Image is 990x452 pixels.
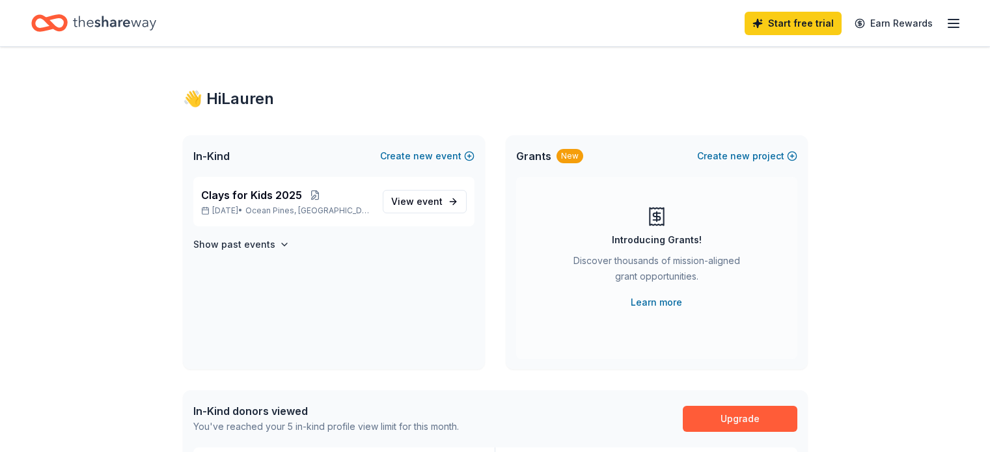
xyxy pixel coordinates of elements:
[683,406,797,432] a: Upgrade
[391,194,443,209] span: View
[193,237,290,252] button: Show past events
[568,253,745,289] div: Discover thousands of mission-aligned grant opportunities.
[612,232,702,248] div: Introducing Grants!
[847,12,941,35] a: Earn Rewards
[383,190,467,213] a: View event
[193,148,230,164] span: In-Kind
[730,148,750,164] span: new
[697,148,797,164] button: Createnewproject
[380,148,474,164] button: Createnewevent
[193,403,459,419] div: In-Kind donors viewed
[201,206,372,216] p: [DATE] •
[201,187,302,203] span: Clays for Kids 2025
[193,237,275,252] h4: Show past events
[417,196,443,207] span: event
[631,295,682,310] a: Learn more
[193,419,459,434] div: You've reached your 5 in-kind profile view limit for this month.
[745,12,842,35] a: Start free trial
[245,206,372,216] span: Ocean Pines, [GEOGRAPHIC_DATA]
[557,149,583,163] div: New
[183,88,808,109] div: 👋 Hi Lauren
[413,148,433,164] span: new
[31,8,156,38] a: Home
[516,148,551,164] span: Grants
